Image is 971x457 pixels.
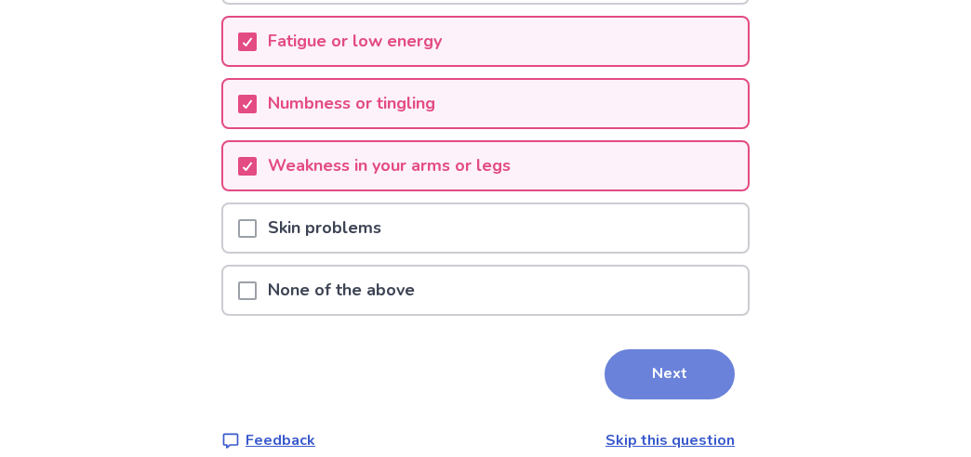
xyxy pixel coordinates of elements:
a: Skip this question [605,430,735,450]
p: Skin problems [257,204,392,252]
p: Numbness or tingling [257,80,446,127]
p: Fatigue or low energy [257,18,453,65]
p: Feedback [246,429,315,451]
button: Next [605,349,735,399]
p: Weakness in your arms or legs [257,142,522,189]
p: None of the above [257,267,426,314]
a: Feedback [221,429,315,451]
